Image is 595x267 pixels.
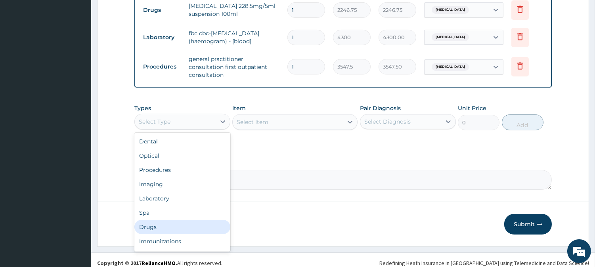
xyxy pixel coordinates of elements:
[139,59,185,74] td: Procedures
[97,259,177,267] strong: Copyright © 2017 .
[134,105,151,112] label: Types
[130,4,149,23] div: Minimize live chat window
[41,44,133,55] div: Chat with us now
[432,33,469,41] span: [MEDICAL_DATA]
[134,206,230,220] div: Spa
[360,104,401,112] label: Pair Diagnosis
[46,82,109,162] span: We're online!
[134,234,230,248] div: Immunizations
[4,181,151,208] textarea: Type your message and hit 'Enter'
[504,214,552,235] button: Submit
[232,104,246,112] label: Item
[432,6,469,14] span: [MEDICAL_DATA]
[185,25,283,49] td: fbc cbc-[MEDICAL_DATA] (haemogram) - [blood]
[134,177,230,191] div: Imaging
[379,259,589,267] div: Redefining Heath Insurance in [GEOGRAPHIC_DATA] using Telemedicine and Data Science!
[458,104,486,112] label: Unit Price
[134,248,230,263] div: Others
[142,259,176,267] a: RelianceHMO
[134,163,230,177] div: Procedures
[364,118,411,126] div: Select Diagnosis
[139,118,170,126] div: Select Type
[134,220,230,234] div: Drugs
[134,134,230,149] div: Dental
[139,30,185,45] td: Laboratory
[432,63,469,71] span: [MEDICAL_DATA]
[139,3,185,17] td: Drugs
[502,114,543,130] button: Add
[134,159,552,166] label: Comment
[134,149,230,163] div: Optical
[134,191,230,206] div: Laboratory
[185,51,283,83] td: general practitioner consultation first outpatient consultation
[15,40,32,59] img: d_794563401_company_1708531726252_794563401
